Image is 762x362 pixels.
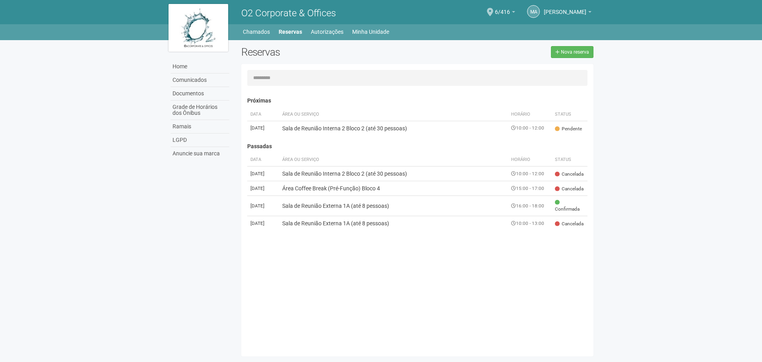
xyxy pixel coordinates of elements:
span: Cancelada [555,171,584,178]
span: O2 Corporate & Offices [241,8,336,19]
td: Sala de Reunião Interna 2 Bloco 2 (até 30 pessoas) [279,166,508,181]
td: Sala de Reunião Interna 2 Bloco 2 (até 30 pessoas) [279,121,508,136]
th: Status [552,153,587,166]
th: Horário [508,108,552,121]
td: [DATE] [247,216,279,231]
a: Nova reserva [551,46,593,58]
a: MA [527,5,540,18]
td: [DATE] [247,166,279,181]
td: 10:00 - 12:00 [508,166,552,181]
a: Ramais [171,120,229,134]
th: Área ou Serviço [279,153,508,166]
th: Data [247,108,279,121]
span: Marco Antônio Castro [544,1,586,15]
span: Confirmada [555,199,584,213]
h2: Reservas [241,46,411,58]
span: 6/416 [495,1,510,15]
img: logo.jpg [169,4,228,52]
td: 15:00 - 17:00 [508,181,552,196]
a: 6/416 [495,10,515,16]
td: 10:00 - 12:00 [508,121,552,136]
td: 10:00 - 13:00 [508,216,552,231]
a: Chamados [243,26,270,37]
th: Data [247,153,279,166]
td: Área Coffee Break (Pré-Função) Bloco 4 [279,181,508,196]
td: [DATE] [247,121,279,136]
a: Autorizações [311,26,343,37]
span: Pendente [555,126,582,132]
a: Documentos [171,87,229,101]
a: Comunicados [171,74,229,87]
a: Anuncie sua marca [171,147,229,160]
a: LGPD [171,134,229,147]
td: [DATE] [247,181,279,196]
th: Status [552,108,587,121]
td: [DATE] [247,196,279,216]
h4: Próximas [247,98,588,104]
td: 16:00 - 18:00 [508,196,552,216]
span: Cancelada [555,186,584,192]
a: Grade de Horários dos Ônibus [171,101,229,120]
th: Horário [508,153,552,166]
h4: Passadas [247,143,588,149]
a: [PERSON_NAME] [544,10,591,16]
td: Sala de Reunião Externa 1A (até 8 pessoas) [279,216,508,231]
span: Nova reserva [561,49,589,55]
a: Reservas [279,26,302,37]
span: Cancelada [555,221,584,227]
a: Minha Unidade [352,26,389,37]
td: Sala de Reunião Externa 1A (até 8 pessoas) [279,196,508,216]
a: Home [171,60,229,74]
th: Área ou Serviço [279,108,508,121]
